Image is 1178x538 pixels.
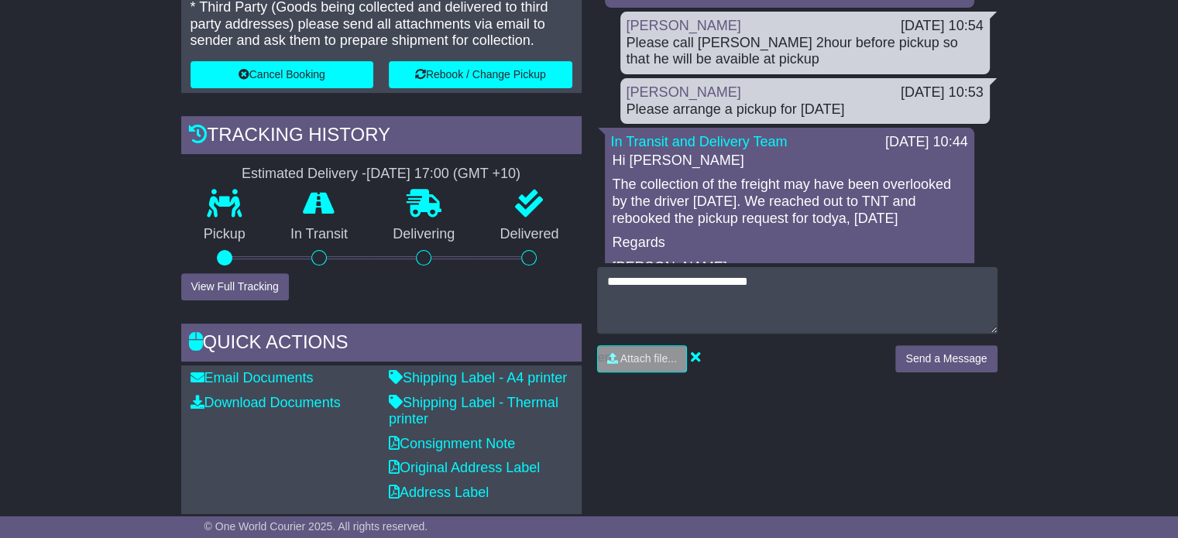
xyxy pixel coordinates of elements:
[627,101,984,118] div: Please arrange a pickup for [DATE]
[611,134,788,149] a: In Transit and Delivery Team
[389,485,489,500] a: Address Label
[389,460,540,475] a: Original Address Label
[191,370,314,386] a: Email Documents
[268,226,370,243] p: In Transit
[389,395,558,427] a: Shipping Label - Thermal printer
[204,520,428,533] span: © One World Courier 2025. All rights reserved.
[181,116,582,158] div: Tracking history
[627,84,741,100] a: [PERSON_NAME]
[181,273,289,300] button: View Full Tracking
[627,35,984,68] div: Please call [PERSON_NAME] 2hour before pickup so that he will be avaible at pickup
[389,436,515,451] a: Consignment Note
[895,345,997,372] button: Send a Message
[370,226,477,243] p: Delivering
[191,61,374,88] button: Cancel Booking
[627,18,741,33] a: [PERSON_NAME]
[191,395,341,410] a: Download Documents
[613,259,967,276] p: [PERSON_NAME]
[613,176,967,227] p: The collection of the freight may have been overlooked by the driver [DATE]. We reached out to TN...
[613,152,967,170] p: Hi [PERSON_NAME]
[901,18,984,35] div: [DATE] 10:54
[181,166,582,183] div: Estimated Delivery -
[885,134,968,151] div: [DATE] 10:44
[477,226,581,243] p: Delivered
[181,226,268,243] p: Pickup
[901,84,984,101] div: [DATE] 10:53
[181,324,582,365] div: Quick Actions
[366,166,520,183] div: [DATE] 17:00 (GMT +10)
[389,370,567,386] a: Shipping Label - A4 printer
[613,235,967,252] p: Regards
[389,61,572,88] button: Rebook / Change Pickup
